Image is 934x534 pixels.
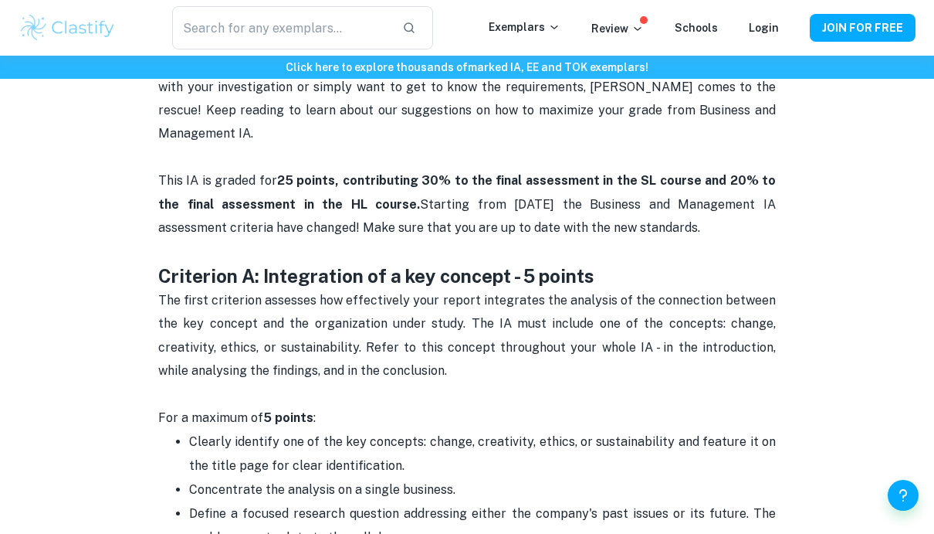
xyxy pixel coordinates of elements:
[263,410,272,425] strong: 5
[172,6,389,49] input: Search for any exemplars...
[275,410,313,425] strong: points
[158,29,776,264] p: Starting to write any IA can be overwhelming as there are many criteria to be met. If you are str...
[888,480,919,511] button: Help and Feedback
[189,434,779,472] span: Clearly identify one of the key concepts: change, creativity, ethics, or sustainability and featu...
[489,19,560,36] p: Exemplars
[810,14,915,42] button: JOIN FOR FREE
[3,59,931,76] h6: Click here to explore thousands of marked IA, EE and TOK exemplars !
[158,265,594,287] strong: Criterion A: Integration of a key concept - 5 points
[189,482,455,497] span: Concentrate the analysis on a single business.
[749,22,779,34] a: Login
[19,12,117,43] img: Clastify logo
[158,173,779,211] strong: 25 points, contributing 30% to the final assessment in the SL course and 20% to the final assessm...
[591,20,644,37] p: Review
[675,22,718,34] a: Schools
[158,410,316,425] span: For a maximum of :
[158,293,779,378] span: The first criterion assesses how effectively your report integrates the analysis of the connectio...
[158,173,779,235] span: This IA is graded for Starting from [DATE] the Business and Management IA assessment criteria hav...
